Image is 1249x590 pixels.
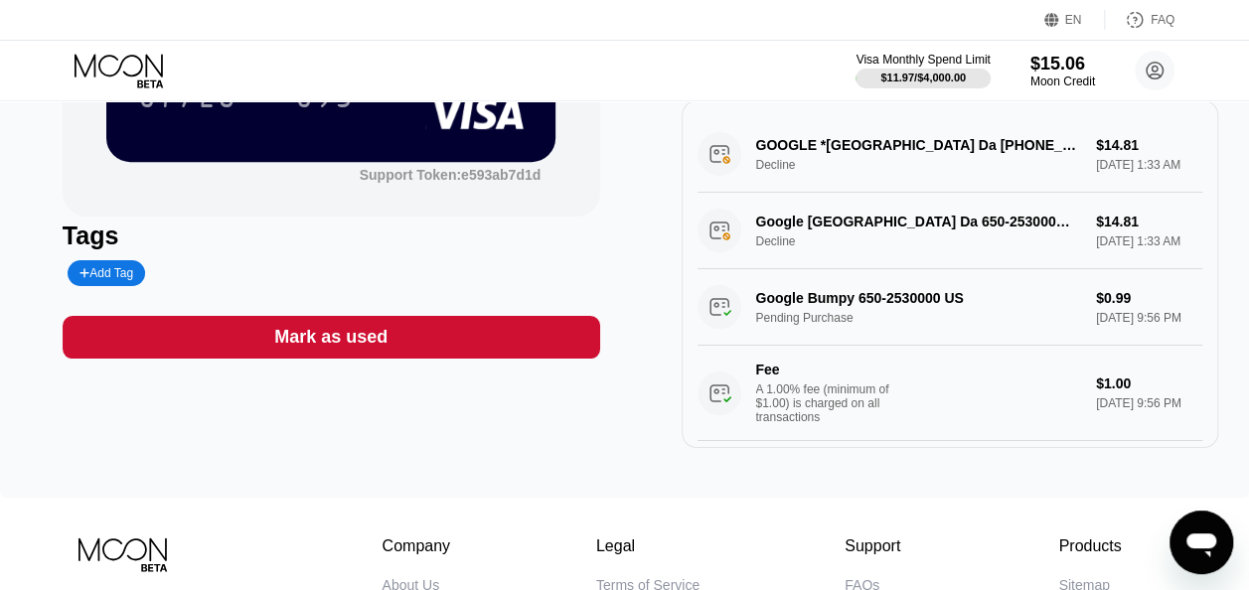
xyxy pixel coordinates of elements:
[756,382,905,424] div: A 1.00% fee (minimum of $1.00) is charged on all transactions
[1170,511,1233,574] iframe: Button to launch messaging window, conversation in progress
[856,53,990,67] div: Visa Monthly Spend Limit
[1065,13,1082,27] div: EN
[596,537,700,555] div: Legal
[1030,74,1095,88] div: Moon Credit
[1030,54,1095,88] div: $15.06Moon Credit
[383,537,451,555] div: Company
[68,260,145,286] div: Add Tag
[845,537,913,555] div: Support
[1105,10,1174,30] div: FAQ
[79,266,133,280] div: Add Tag
[1030,54,1095,74] div: $15.06
[63,221,600,250] div: Tags
[1096,396,1202,410] div: [DATE] 9:56 PM
[274,326,388,349] div: Mark as used
[1096,375,1202,391] div: $1.00
[63,316,600,359] div: Mark as used
[1044,10,1105,30] div: EN
[756,362,895,377] div: Fee
[360,167,542,183] div: Support Token:e593ab7d1d
[698,346,1203,441] div: FeeA 1.00% fee (minimum of $1.00) is charged on all transactions$1.00[DATE] 9:56 PM
[1151,13,1174,27] div: FAQ
[880,72,966,83] div: $11.97 / $4,000.00
[1058,537,1121,555] div: Products
[360,167,542,183] div: Support Token: e593ab7d1d
[856,53,990,88] div: Visa Monthly Spend Limit$11.97/$4,000.00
